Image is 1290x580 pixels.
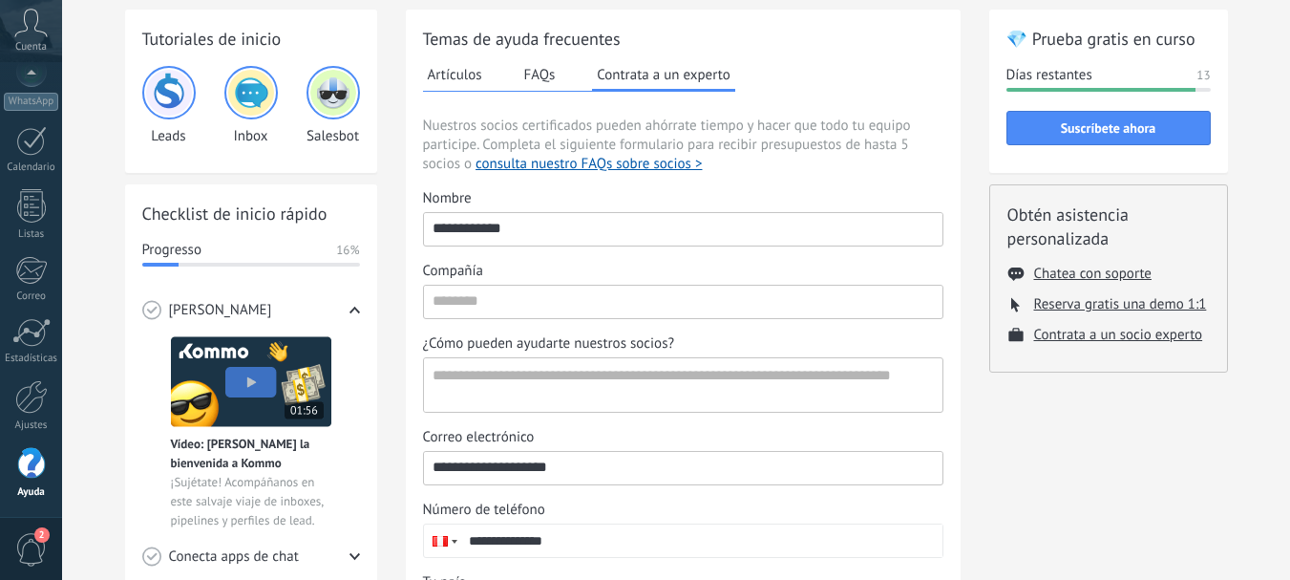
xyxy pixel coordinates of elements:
[1006,111,1211,145] button: Suscríbete ahora
[336,241,359,260] span: 16%
[224,66,278,145] div: Inbox
[4,486,59,499] div: Ayuda
[1061,121,1156,135] span: Suscríbete ahora
[423,60,487,89] button: Artículos
[423,501,545,520] span: Número de teléfono
[4,93,58,111] div: WhatsApp
[142,27,360,51] h2: Tutoriales de inicio
[1034,295,1207,313] button: Reserva gratis una demo 1:1
[460,525,942,557] input: Número de teléfono
[1006,66,1092,85] span: Días restantes
[4,161,59,174] div: Calendario
[15,41,47,54] span: Cuenta
[423,334,675,354] span: ¿Cómo pueden ayudarte nuestros socios?
[1006,27,1211,51] h2: 💎 Prueba gratis en curso
[423,428,535,447] span: Correo electrónico
[1007,203,1210,250] h2: Obtén asistencia personalizada
[1034,265,1152,283] button: Chatea con soporte
[4,419,59,432] div: Ajustes
[4,290,59,303] div: Correo
[423,262,483,281] span: Compañía
[424,525,460,557] div: Peru: + 51
[4,353,59,365] div: Estadísticas
[519,60,560,89] button: FAQs
[171,473,331,530] span: ¡Sujétate! Acompáñanos en este salvaje viaje de inboxes, pipelines y perfiles de lead.
[424,358,939,412] textarea: ¿Cómo pueden ayudarte nuestros socios?
[142,202,360,226] h2: Checklist de inicio rápido
[171,336,331,427] img: Meet video
[423,189,472,208] span: Nombre
[142,241,201,260] span: Progresso
[1196,66,1210,85] span: 13
[171,435,331,473] span: Vídeo: [PERSON_NAME] la bienvenida a Kommo
[169,301,272,320] span: [PERSON_NAME]
[423,27,943,51] h2: Temas de ayuda frecuentes
[142,66,196,145] div: Leads
[169,548,299,567] span: Conecta apps de chat
[424,286,942,316] input: Compañía
[1034,326,1203,344] button: Contrata a un socio experto
[424,213,942,244] input: Nombre
[424,452,942,483] input: Correo electrónico
[34,527,50,543] span: 2
[423,117,943,174] span: Nuestros socios certificados pueden ahórrate tiempo y hacer que todo tu equipo participe. Complet...
[476,155,702,174] button: consulta nuestro FAQs sobre socios >
[4,228,59,241] div: Listas
[307,66,360,145] div: Salesbot
[592,60,734,92] button: Contrata a un experto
